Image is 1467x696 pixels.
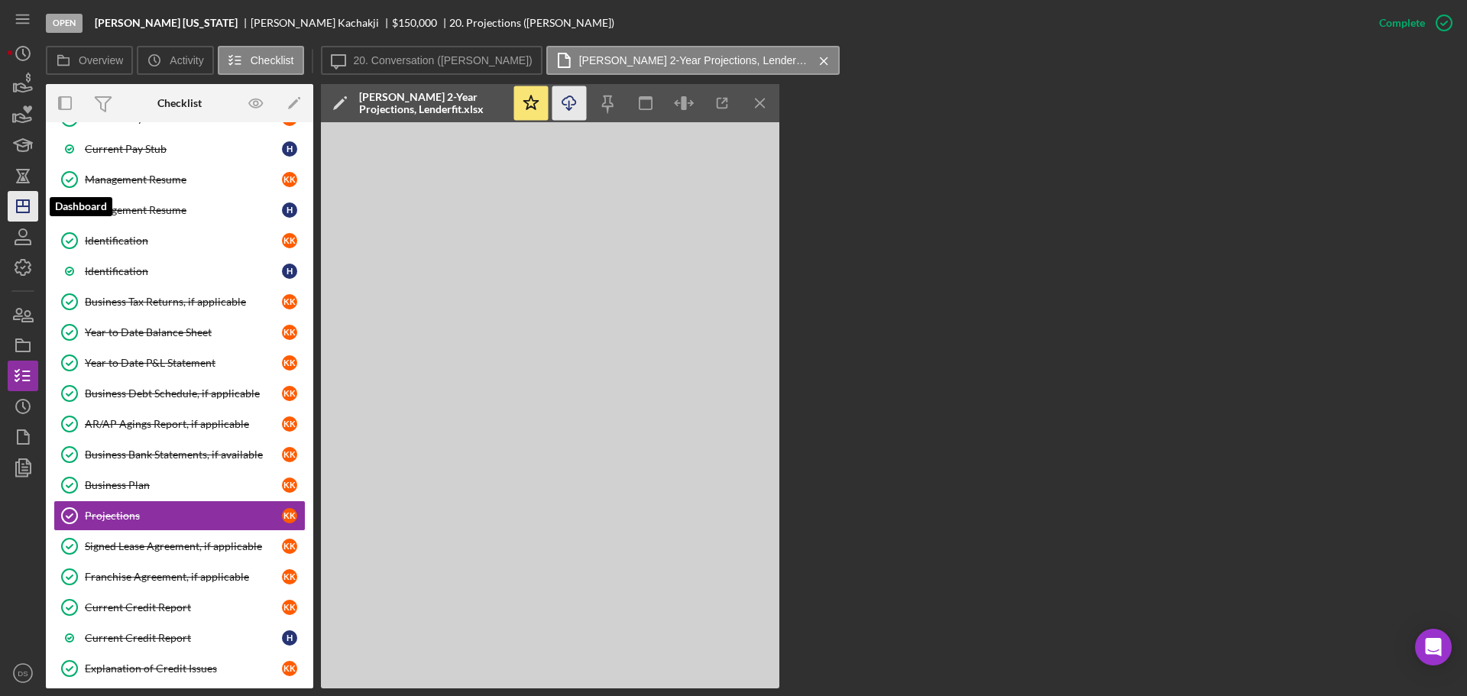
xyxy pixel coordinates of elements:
div: K K [282,477,297,493]
div: Business Tax Returns, if applicable [85,296,282,308]
a: Current Pay Stub H [53,134,306,164]
label: Overview [79,54,123,66]
button: Overview [46,46,133,75]
a: Current Credit ReportKK [53,592,306,623]
div: Open Intercom Messenger [1415,629,1452,665]
div: K K [282,600,297,615]
div: K K [282,355,297,371]
a: Management ResumeKK [53,164,306,195]
div: Business Bank Statements, if available [85,448,282,461]
div: 20. Projections ([PERSON_NAME]) [449,17,614,29]
div: Business Plan [85,479,282,491]
label: Activity [170,54,203,66]
div: K K [282,386,297,401]
span: $150,000 [392,16,437,29]
div: H [282,264,297,279]
div: [PERSON_NAME] Kachakji [251,17,392,29]
div: K K [282,661,297,676]
div: H [282,202,297,218]
button: Checklist [218,46,304,75]
div: Year to Date P&L Statement [85,357,282,369]
div: Explanation of Credit Issues [85,662,282,675]
div: K K [282,233,297,248]
div: K K [282,569,297,584]
label: 20. Conversation ([PERSON_NAME]) [354,54,533,66]
button: Activity [137,46,213,75]
div: Signed Lease Agreement, if applicable [85,540,282,552]
div: Franchise Agreement, if applicable [85,571,282,583]
a: Explanation of Credit IssuesKK [53,653,306,684]
a: Signed Lease Agreement, if applicableKK [53,531,306,562]
button: Complete [1364,8,1459,38]
div: K K [282,325,297,340]
div: K K [282,294,297,309]
a: Current Credit Report H [53,623,306,653]
div: Projections [85,510,282,522]
a: Business Tax Returns, if applicableKK [53,286,306,317]
b: [PERSON_NAME] [US_STATE] [95,17,238,29]
div: Management Resume [85,204,282,216]
label: [PERSON_NAME] 2-Year Projections, Lenderfit.xlsx [579,54,808,66]
a: AR/AP Agings Report, if applicableKK [53,409,306,439]
iframe: Document Preview [321,122,779,688]
a: ProjectionsKK [53,500,306,531]
a: Year to Date Balance SheetKK [53,317,306,348]
div: K K [282,416,297,432]
a: Business Debt Schedule, if applicableKK [53,378,306,409]
div: K K [282,539,297,554]
button: 20. Conversation ([PERSON_NAME]) [321,46,542,75]
div: Business Debt Schedule, if applicable [85,387,282,400]
a: IdentificationKK [53,225,306,256]
div: K K [282,172,297,187]
a: Business Bank Statements, if availableKK [53,439,306,470]
div: Identification [85,265,282,277]
div: H [282,630,297,646]
text: DS [18,669,28,678]
a: Identification H [53,256,306,286]
label: Checklist [251,54,294,66]
a: Management Resume H [53,195,306,225]
div: K K [282,447,297,462]
div: Open [46,14,83,33]
div: Current Pay Stub [85,143,282,155]
div: Management Resume [85,173,282,186]
a: Year to Date P&L StatementKK [53,348,306,378]
div: Year to Date Balance Sheet [85,326,282,338]
a: Business PlanKK [53,470,306,500]
div: Identification [85,235,282,247]
button: DS [8,658,38,688]
div: H [282,141,297,157]
div: Complete [1379,8,1425,38]
button: [PERSON_NAME] 2-Year Projections, Lenderfit.xlsx [546,46,840,75]
div: AR/AP Agings Report, if applicable [85,418,282,430]
div: [PERSON_NAME] 2-Year Projections, Lenderfit.xlsx [359,91,504,115]
div: K K [282,508,297,523]
div: Current Credit Report [85,601,282,613]
div: Checklist [157,97,202,109]
a: Franchise Agreement, if applicableKK [53,562,306,592]
div: Current Credit Report [85,632,282,644]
